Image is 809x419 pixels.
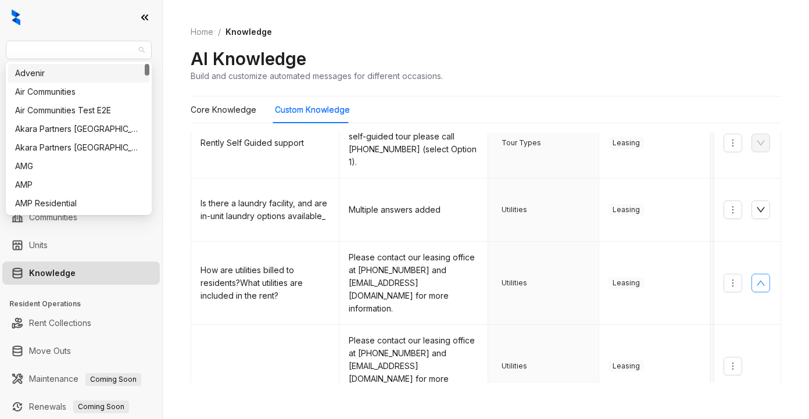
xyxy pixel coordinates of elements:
div: AMP Residential [8,194,149,213]
a: Units [29,234,48,257]
li: Renewals [2,395,160,418]
div: Akara Partners [GEOGRAPHIC_DATA] [15,141,142,154]
li: Knowledge [2,262,160,285]
span: more [728,205,738,214]
li: Rent Collections [2,311,160,335]
li: Units [2,234,160,257]
a: Home [188,26,216,38]
span: Utilities [497,204,531,216]
span: Tour Types [497,137,545,149]
span: Coming Soon [85,373,141,386]
span: Coming Soon [73,400,129,413]
div: Advenir [8,64,149,83]
span: more [728,138,738,148]
div: Air Communities Test E2E [8,101,149,120]
div: Akara Partners [GEOGRAPHIC_DATA] [15,123,142,135]
div: Advenir [15,67,142,80]
div: Air Communities [8,83,149,101]
div: AMG [15,160,142,173]
li: / [218,26,221,38]
div: Akara Partners Phoenix [8,138,149,157]
li: Communities [2,206,160,229]
div: AMP [8,176,149,194]
h2: AI Knowledge [191,48,306,70]
li: Move Outs [2,339,160,363]
span: Leasing [608,137,644,149]
a: Knowledge [29,262,76,285]
div: Custom Knowledge [275,103,350,116]
div: How are utilities billed to residents?What utilities are included in the rent? [201,264,330,302]
a: Move Outs [29,339,71,363]
li: Collections [2,156,160,179]
div: Build and customize automated messages for different occasions. [191,70,443,82]
span: more [728,361,738,371]
img: logo [12,9,20,26]
span: up [756,278,765,288]
span: Leasing [608,204,644,216]
span: Utilities [497,360,531,372]
a: RenewalsComing Soon [29,395,129,418]
td: Please contact our leasing office at [PHONE_NUMBER] and [EMAIL_ADDRESS][DOMAIN_NAME] for more inf... [339,242,488,325]
div: AMP Residential [15,197,142,210]
td: Multiple answers added [339,178,488,242]
td: If you're having issues with your self-guided tour please call [PHONE_NUMBER] (select Option 1). [339,108,488,178]
h3: Resident Operations [9,299,162,309]
div: Is there a laundry facility, and are in-unit laundry options available_ [201,197,330,223]
div: AMP [15,178,142,191]
span: down [756,205,765,214]
span: Raintree Partners [13,41,145,59]
div: Air Communities Test E2E [15,104,142,117]
li: Leasing [2,128,160,151]
div: Rently Self Guided support [201,137,330,149]
div: Akara Partners Nashville [8,120,149,138]
span: Knowledge [225,27,272,37]
li: Leads [2,78,160,101]
li: Maintenance [2,367,160,391]
div: Air Communities [15,85,142,98]
a: Communities [29,206,77,229]
a: Rent Collections [29,311,91,335]
span: more [728,278,738,288]
td: Please contact our leasing office at [PHONE_NUMBER] and [EMAIL_ADDRESS][DOMAIN_NAME] for more inf... [339,325,488,408]
span: Leasing [608,360,644,372]
span: Leasing [608,277,644,289]
div: AMG [8,157,149,176]
div: Core Knowledge [191,103,256,116]
span: Utilities [497,277,531,289]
